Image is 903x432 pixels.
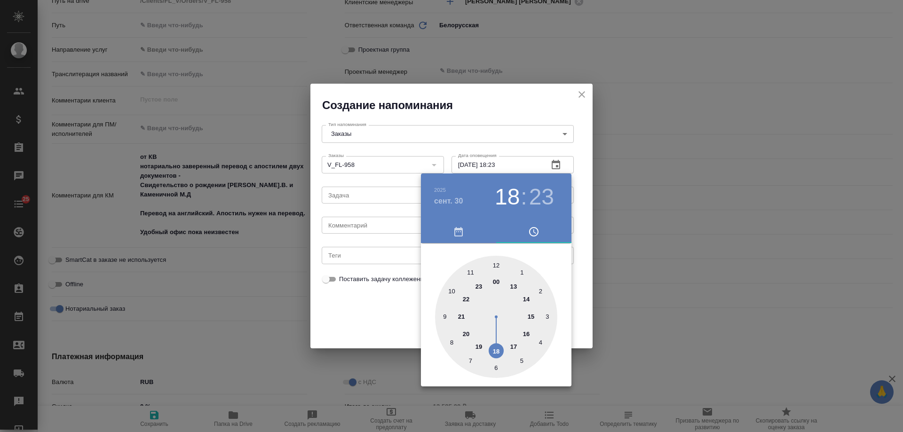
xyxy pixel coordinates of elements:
[495,184,520,210] button: 18
[434,196,463,207] button: сент. 30
[529,184,554,210] button: 23
[521,184,527,210] h3: :
[434,187,446,193] button: 2025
